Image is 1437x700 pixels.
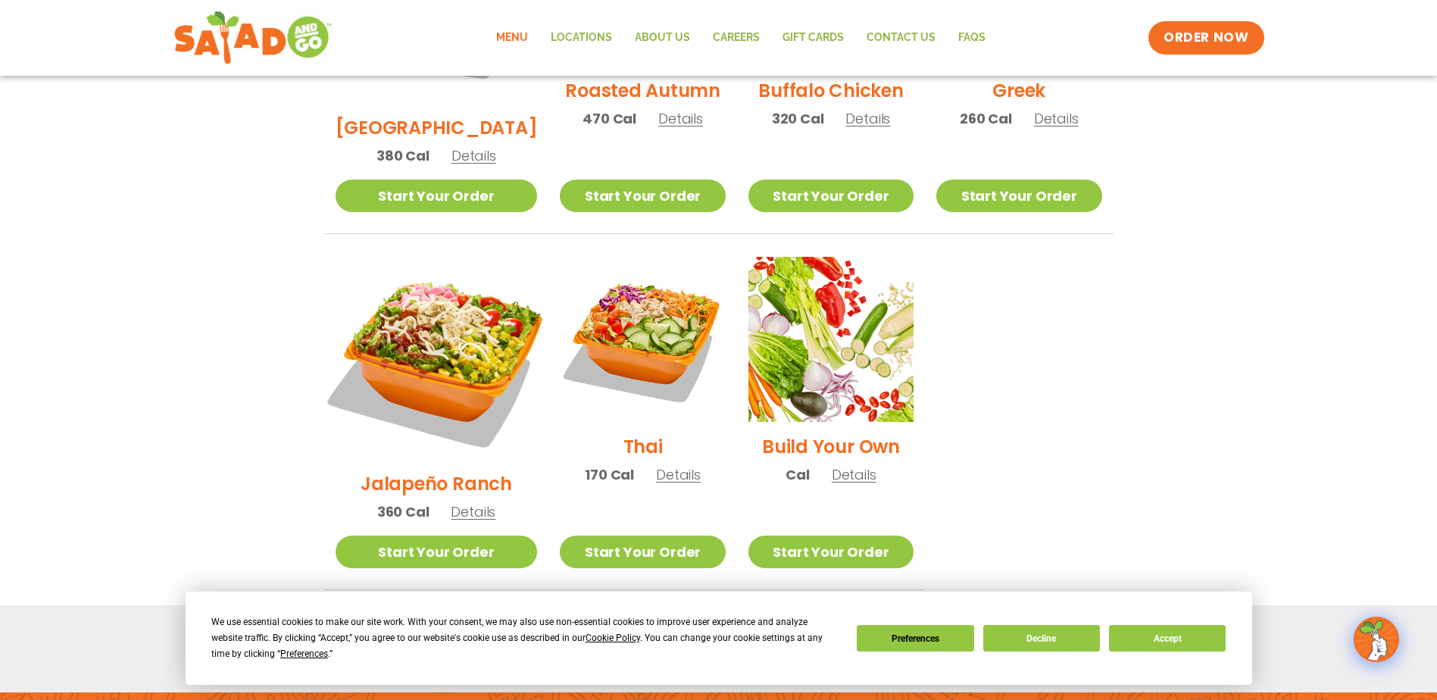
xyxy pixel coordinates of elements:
[560,536,725,568] a: Start Your Order
[623,20,701,55] a: About Us
[485,20,997,55] nav: Menu
[560,180,725,212] a: Start Your Order
[960,108,1012,129] span: 260 Cal
[336,114,538,141] h2: [GEOGRAPHIC_DATA]
[771,20,855,55] a: GIFT CARDS
[485,20,539,55] a: Menu
[211,614,839,662] div: We use essential cookies to make our site work. With your consent, we may also use non-essential ...
[1034,109,1079,128] span: Details
[565,77,720,104] h2: Roasted Autumn
[585,464,634,485] span: 170 Cal
[947,20,997,55] a: FAQs
[361,470,512,497] h2: Jalapeño Ranch
[623,433,663,460] h2: Thai
[1148,21,1264,55] a: ORDER NOW
[451,502,495,521] span: Details
[1355,618,1398,661] img: wpChatIcon
[758,77,903,104] h2: Buffalo Chicken
[845,109,890,128] span: Details
[656,465,701,484] span: Details
[560,257,725,422] img: Product photo for Thai Salad
[317,239,554,477] img: Product photo for Jalapeño Ranch Salad
[336,180,538,212] a: Start Your Order
[857,625,973,652] button: Preferences
[748,180,914,212] a: Start Your Order
[1164,29,1248,47] span: ORDER NOW
[658,109,703,128] span: Details
[186,592,1252,685] div: Cookie Consent Prompt
[336,536,538,568] a: Start Your Order
[451,146,496,165] span: Details
[539,20,623,55] a: Locations
[855,20,947,55] a: Contact Us
[583,108,636,129] span: 470 Cal
[772,108,824,129] span: 320 Cal
[173,8,333,68] img: new-SAG-logo-768×292
[936,180,1101,212] a: Start Your Order
[762,433,900,460] h2: Build Your Own
[377,502,430,522] span: 360 Cal
[376,145,430,166] span: 380 Cal
[280,648,328,659] span: Preferences
[786,464,809,485] span: Cal
[701,20,771,55] a: Careers
[586,633,640,643] span: Cookie Policy
[1109,625,1226,652] button: Accept
[992,77,1045,104] h2: Greek
[983,625,1100,652] button: Decline
[748,257,914,422] img: Product photo for Build Your Own
[748,536,914,568] a: Start Your Order
[832,465,876,484] span: Details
